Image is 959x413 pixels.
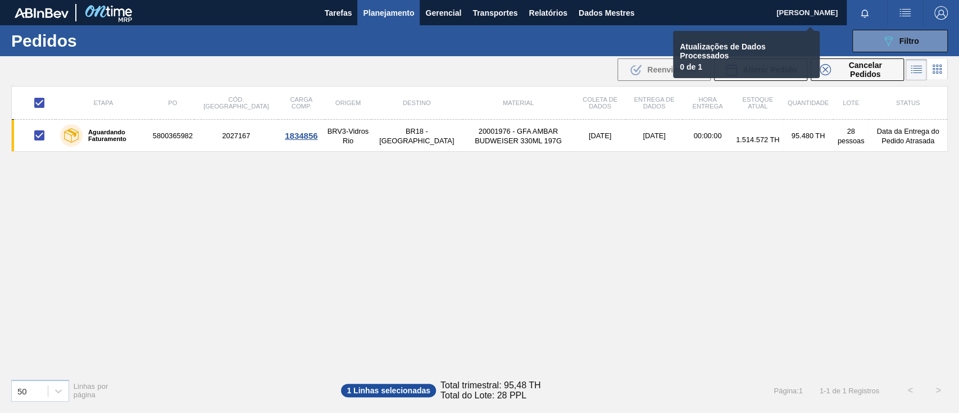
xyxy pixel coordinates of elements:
font: > [935,385,940,395]
font: 5800365982 [153,131,193,140]
font: Cancelar Pedidos [848,61,881,79]
div: Reenviar SAP [617,58,711,81]
font: 1 [798,387,802,395]
font: Material [503,99,534,106]
img: TNhmsLtSVTkK8tSr43FrP2fwEKptu5GPRR3wAAAABJRU5ErkJggg== [15,8,69,18]
font: Etapa [93,99,113,106]
font: Página [774,387,796,395]
img: ações do usuário [898,6,912,20]
font: [DATE] [589,131,611,140]
font: 1 [826,387,830,395]
font: 00:00:00 [693,131,721,140]
font: 2027167 [222,131,250,140]
font: Aguardando Faturamento [88,129,126,142]
a: Aguardando Faturamento58003659822027167BRV3-Vidros RioBR18 - [GEOGRAPHIC_DATA]20001976 - GFA AMBA... [12,120,948,152]
font: [DATE] [643,131,665,140]
font: Entrega de dados [634,96,674,110]
font: 1834856 [285,131,317,140]
font: 95.480 TH [792,131,825,140]
img: Sair [934,6,948,20]
font: PO [168,99,177,106]
button: < [896,376,924,405]
font: 28 pessoas [838,127,865,145]
font: Transportes [472,8,517,17]
font: 1 [698,62,702,71]
font: Pedidos [11,31,77,50]
font: : [797,387,799,395]
font: Status [896,99,920,106]
div: Visão em Lista [906,59,927,80]
font: [PERSON_NAME] [776,8,838,17]
button: > [924,376,952,405]
font: Quantidade [788,99,829,106]
font: < [907,385,912,395]
font: BRV3-Vidros Rio [328,127,369,145]
font: Total trimestral: 95,48 TH [440,380,540,390]
font: Linhas selecionadas [353,386,430,395]
font: 20001976 - GFA AMBAR BUDWEISER 330ML 197G [475,127,562,145]
font: Linhas por página [74,382,108,399]
font: Origem [335,99,361,106]
font: Destino [403,99,431,106]
font: Dados Mestres [579,8,635,17]
font: Carga Comp. [290,96,312,110]
font: Hora Entrega [692,96,722,110]
font: de [832,387,840,395]
div: Cancelar Pedidos em Massa [811,58,904,81]
font: Gerencial [425,8,461,17]
font: Planejamento [363,8,414,17]
button: Filtro [852,30,948,52]
font: Total do Lote: 28 PPL [440,391,526,400]
button: Cancelar Pedidos [811,58,904,81]
font: Lote [843,99,859,106]
font: 1 [347,386,351,395]
font: Relatórios [529,8,567,17]
font: 1.514.572 TH [736,135,779,144]
div: Visão em Cartões [927,59,948,80]
font: - [824,387,826,395]
font: 1 [820,387,824,395]
font: Filtro [899,37,919,46]
font: Reenviar SAP [647,65,699,74]
font: BR18 - [GEOGRAPHIC_DATA] [379,127,454,145]
font: 0 [680,62,684,71]
font: Cód. [GEOGRAPHIC_DATA] [203,96,269,110]
font: de [687,62,696,71]
font: Registros [848,387,879,395]
font: Coleta de dados [583,96,617,110]
font: 50 [17,386,27,396]
font: Estoque atual [742,96,773,110]
font: Tarefas [325,8,352,17]
font: Atualizações de Dados Processados [680,42,766,60]
font: Data da Entrega do Pedido Atrasada [876,127,939,145]
font: 1 [842,387,846,395]
button: Notificações [847,5,883,21]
